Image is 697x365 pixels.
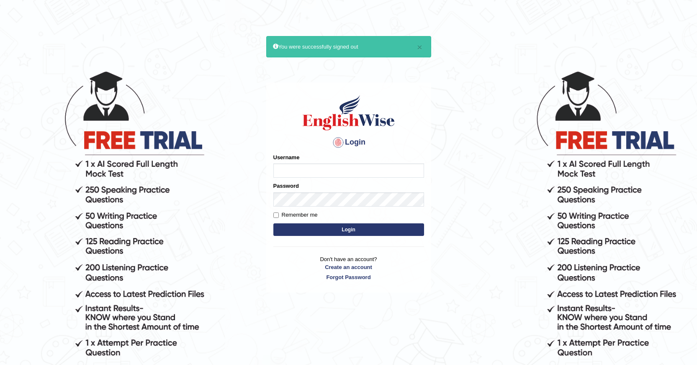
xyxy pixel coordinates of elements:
button: Login [273,223,424,236]
a: Forgot Password [273,273,424,281]
label: Password [273,182,299,190]
label: Remember me [273,211,318,219]
label: Username [273,153,300,161]
img: Logo of English Wise sign in for intelligent practice with AI [301,94,396,132]
input: Remember me [273,212,279,218]
h4: Login [273,136,424,149]
button: × [417,43,422,52]
a: Create an account [273,263,424,271]
p: Don't have an account? [273,255,424,281]
div: You were successfully signed out [266,36,431,57]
